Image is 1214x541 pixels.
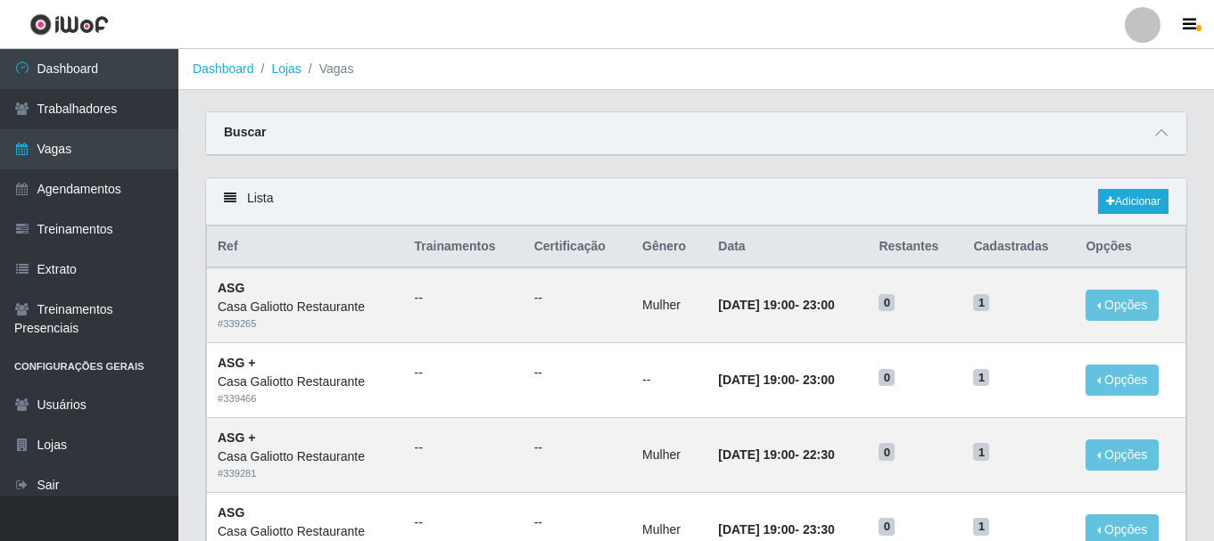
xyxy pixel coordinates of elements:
[718,373,834,387] strong: -
[718,522,834,537] strong: -
[414,439,512,457] ul: --
[534,513,621,532] ul: --
[218,316,392,332] div: # 339265
[29,13,109,36] img: CoreUI Logo
[973,369,989,387] span: 1
[879,294,895,312] span: 0
[218,356,255,370] strong: ASG +
[962,226,1075,268] th: Cadastradas
[803,522,835,537] time: 23:30
[218,391,392,406] div: # 339466
[218,522,392,541] div: Casa Galiotto Restaurante
[301,60,354,78] li: Vagas
[973,294,989,312] span: 1
[879,369,895,387] span: 0
[218,430,255,445] strong: ASG +
[803,447,835,462] time: 22:30
[803,298,835,312] time: 23:00
[1086,439,1159,471] button: Opções
[718,298,795,312] time: [DATE] 19:00
[1086,290,1159,321] button: Opções
[1075,226,1185,268] th: Opções
[218,447,392,466] div: Casa Galiotto Restaurante
[1098,189,1169,214] a: Adicionar
[534,364,621,382] ul: --
[414,513,512,532] ul: --
[632,267,707,342] td: Mulher
[414,289,512,307] ul: --
[414,364,512,382] ul: --
[973,443,989,461] span: 1
[632,417,707,492] td: Mulher
[218,373,392,391] div: Casa Galiotto Restaurante
[718,447,795,462] time: [DATE] 19:00
[524,226,632,268] th: Certificação
[879,443,895,461] span: 0
[178,49,1214,90] nav: breadcrumb
[718,373,795,387] time: [DATE] 19:00
[193,61,254,76] a: Dashboard
[632,226,707,268] th: Gênero
[707,226,868,268] th: Data
[224,125,266,139] strong: Buscar
[218,505,244,520] strong: ASG
[534,289,621,307] ul: --
[206,178,1186,225] div: Lista
[1086,365,1159,396] button: Opções
[718,522,795,537] time: [DATE] 19:00
[218,466,392,481] div: # 339281
[718,298,834,312] strong: -
[879,518,895,536] span: 0
[218,298,392,316] div: Casa Galiotto Restaurante
[868,226,962,268] th: Restantes
[632,343,707,418] td: --
[403,226,523,268] th: Trainamentos
[803,373,835,387] time: 23:00
[973,518,989,536] span: 1
[534,439,621,457] ul: --
[207,226,404,268] th: Ref
[218,281,244,295] strong: ASG
[271,61,301,76] a: Lojas
[718,447,834,462] strong: -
